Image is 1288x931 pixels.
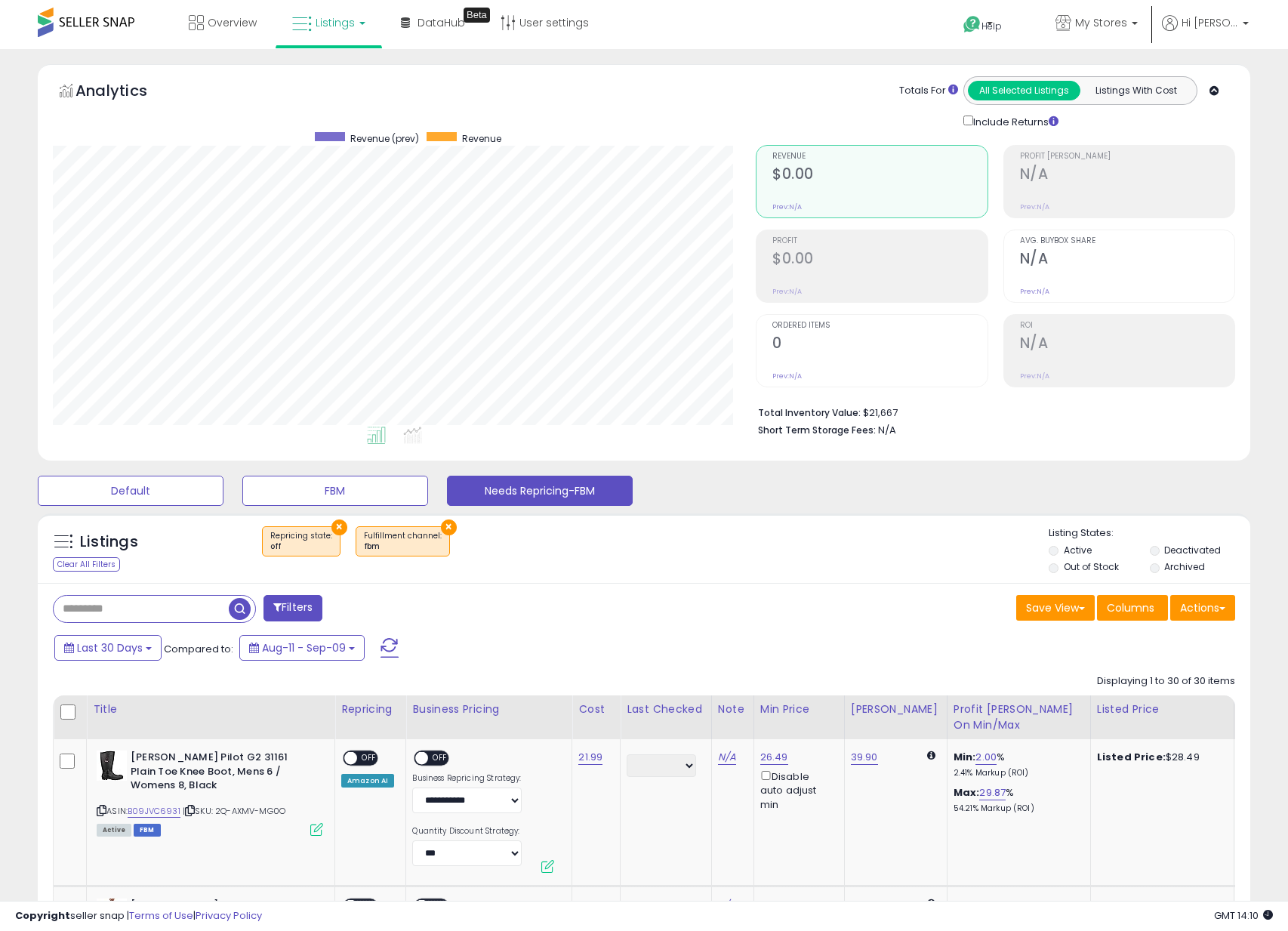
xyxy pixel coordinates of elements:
button: FBM [242,476,428,506]
small: Prev: N/A [1020,287,1049,296]
b: Short Term Storage Fees: [758,424,876,436]
h2: N/A [1020,250,1235,270]
span: | SKU: 2Q-AXMV-MG0O [183,805,285,817]
th: The percentage added to the cost of goods (COGS) that forms the calculator for Min & Max prices. [947,695,1090,739]
h2: N/A [1020,334,1235,355]
span: ROI [1020,322,1235,330]
p: 54.21% Markup (ROI) [954,803,1079,814]
label: Active [1064,544,1092,556]
button: Actions [1170,595,1235,621]
small: Prev: N/A [772,202,802,211]
button: × [441,519,457,535]
div: fbm [364,541,442,552]
label: Deactivated [1164,544,1221,556]
div: Totals For [899,84,958,98]
div: Business Pricing [412,701,565,717]
b: Listed Price: [1097,750,1166,764]
span: Revenue [772,153,988,161]
div: Repricing [341,701,399,717]
div: $28.49 [1097,751,1222,764]
b: [PERSON_NAME] Pilot G2 31161 Plain Toe Knee Boot, Mens 6 / Womens 8, Black [131,751,314,797]
label: Quantity Discount Strategy: [412,826,522,837]
button: Needs Repricing-FBM [447,476,633,506]
span: Fulfillment channel : [364,530,442,553]
span: Ordered Items [772,322,988,330]
div: Disable auto adjust min [760,768,833,812]
span: OFF [357,752,381,765]
small: Prev: N/A [772,287,802,296]
a: 39.90 [851,750,878,765]
span: OFF [429,752,453,765]
span: Hi [PERSON_NAME] [1182,15,1238,30]
span: FBM [134,824,161,837]
span: Help [981,20,1002,32]
button: Aug-11 - Sep-09 [239,635,365,661]
div: [PERSON_NAME] [851,701,941,717]
span: Compared to: [164,642,233,656]
div: Cost [578,701,614,717]
th: CSV column name: cust_attr_2_Last Checked [621,695,712,739]
i: Get Help [963,15,981,34]
button: Columns [1097,595,1168,621]
li: $21,667 [758,402,1224,421]
h5: Listings [80,532,138,553]
button: Listings With Cost [1080,81,1192,100]
button: Default [38,476,223,506]
a: Privacy Policy [196,908,262,923]
span: Aug-11 - Sep-09 [262,640,346,655]
span: Listings [316,15,355,30]
img: 411XFbkWktL._SL40_.jpg [97,751,127,781]
div: Note [718,701,747,717]
b: Total Inventory Value: [758,406,861,419]
p: 2.41% Markup (ROI) [954,768,1079,778]
span: Columns [1107,600,1154,615]
a: Hi [PERSON_NAME] [1162,15,1249,49]
div: Displaying 1 to 30 of 30 items [1097,674,1235,689]
span: Profit [PERSON_NAME] [1020,153,1235,161]
span: All listings currently available for purchase on Amazon [97,824,131,837]
div: Profit [PERSON_NAME] on Min/Max [954,701,1084,733]
div: % [954,751,1079,778]
span: Revenue [462,132,501,145]
a: Help [951,4,1031,49]
a: 26.49 [760,750,788,765]
div: Title [93,701,328,717]
span: Avg. Buybox Share [1020,237,1235,245]
a: 2.00 [975,750,997,765]
h2: $0.00 [772,250,988,270]
h2: $0.00 [772,165,988,186]
a: N/A [718,750,736,765]
button: All Selected Listings [968,81,1080,100]
div: Min Price [760,701,838,717]
span: N/A [878,423,896,437]
span: My Stores [1075,15,1127,30]
div: Last Checked [627,701,705,717]
button: × [331,519,347,535]
p: Listing States: [1049,526,1250,541]
h2: 0 [772,334,988,355]
div: Amazon AI [341,774,394,788]
span: Profit [772,237,988,245]
strong: Copyright [15,908,70,923]
span: Repricing state : [270,530,332,553]
span: 2025-10-10 14:10 GMT [1214,908,1273,923]
a: B09JVC6931 [128,805,180,818]
a: Terms of Use [129,908,193,923]
h5: Analytics [75,80,177,105]
a: 29.87 [979,785,1006,800]
button: Save View [1016,595,1095,621]
small: Prev: N/A [772,371,802,381]
span: Last 30 Days [77,640,143,655]
div: % [954,786,1079,814]
div: Include Returns [952,113,1077,130]
div: seller snap | | [15,909,262,923]
span: Overview [208,15,257,30]
b: Max: [954,785,980,800]
a: 21.99 [578,750,602,765]
span: DataHub [418,15,465,30]
div: off [270,541,332,552]
label: Archived [1164,560,1205,573]
button: Filters [263,595,322,621]
div: Tooltip anchor [464,8,490,23]
label: Business Repricing Strategy: [412,773,522,784]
